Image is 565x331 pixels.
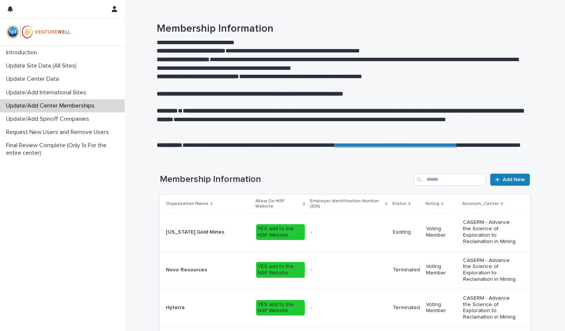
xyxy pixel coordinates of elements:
[3,129,115,136] p: Request New Users and Remove Users
[3,62,83,69] p: Update Site Data (All Sites)
[166,303,186,311] p: Hyterra
[160,174,411,185] h1: Membership Information
[6,25,73,40] img: mWhVGmOKROS2pZaMU8FQ
[463,257,518,283] p: CASERM - Advance the Science of Exploration to Reclamation in Mining
[426,263,457,276] p: Voting Member
[157,23,527,35] h1: Membership Information
[3,142,125,156] p: Final Review Complete (Only 1x For the entire center)
[166,265,208,273] p: Novo Resources
[503,177,525,182] span: Add New
[310,197,383,211] p: Employer Identification Number (EIN)
[160,289,530,326] tr: HyterraHyterra YES add to the NSF Website-- TerminatedVoting MemberCASERM - Advance the Science o...
[3,49,43,56] p: Introduction
[393,305,420,311] p: Terminated
[414,174,486,186] input: Search
[256,224,305,240] div: YES add to the NSF Website
[426,226,457,239] p: Voting Member
[256,300,305,316] div: YES add to the NSF Website
[311,228,314,236] p: -
[425,200,439,208] p: Voting
[392,200,406,208] p: Status
[462,200,499,208] p: Acronym_Center
[3,115,95,123] p: Update/Add Spinoff Companies
[256,262,305,278] div: YES add to the NSF Website
[311,265,314,273] p: -
[255,197,301,211] p: Allow On NSF Website
[426,302,457,314] p: Voting Member
[3,102,100,109] p: Update/Add Center Memberships
[166,228,226,236] p: [US_STATE] Gold Mines
[490,174,530,186] a: Add New
[160,213,530,251] tr: [US_STATE] Gold Mines[US_STATE] Gold Mines YES add to the NSF Website-- ExistingVoting MemberCASE...
[3,89,92,96] p: Update/Add International Sites
[160,251,530,289] tr: Novo ResourcesNovo Resources YES add to the NSF Website-- TerminatedVoting MemberCASERM - Advance...
[393,229,420,236] p: Existing
[3,75,65,83] p: Update Center Data
[311,303,314,311] p: -
[166,200,208,208] p: Organization Name
[463,219,518,245] p: CASERM - Advance the Science of Exploration to Reclamation in Mining
[393,267,420,273] p: Terminated
[463,295,518,320] p: CASERM - Advance the Science of Exploration to Reclamation in Mining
